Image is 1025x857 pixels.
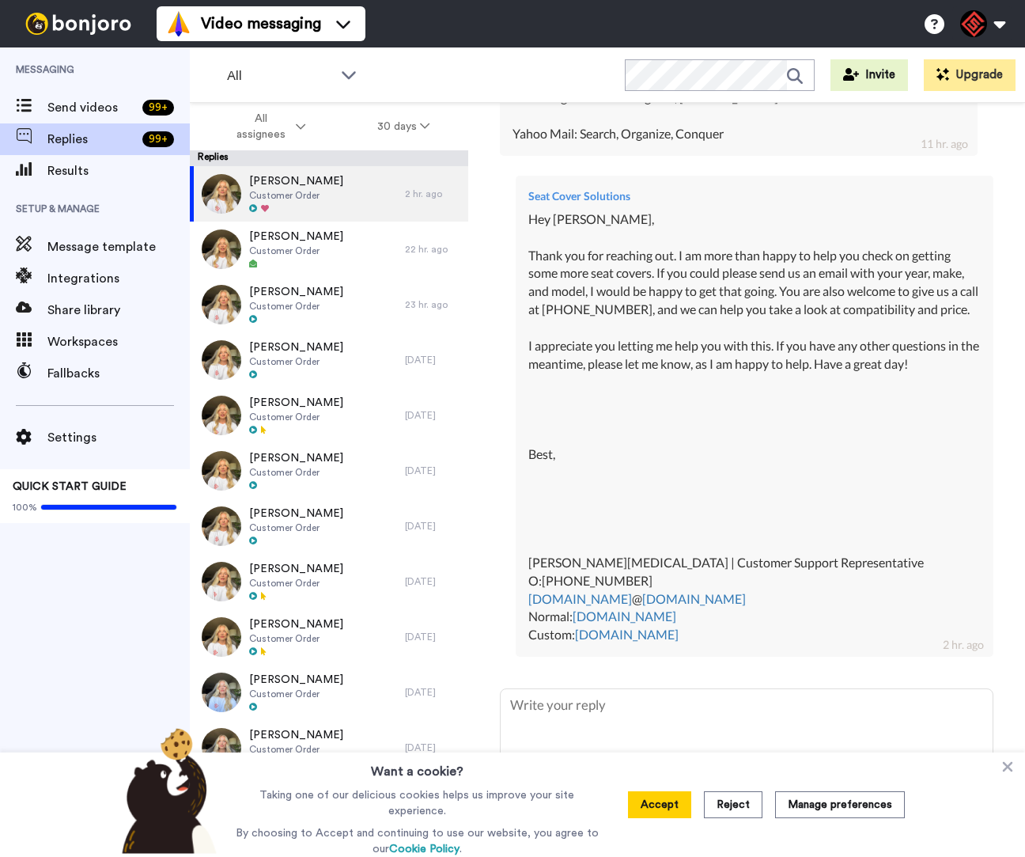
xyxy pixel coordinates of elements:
span: [PERSON_NAME] [249,616,343,632]
div: 23 hr. ago [405,298,460,311]
span: Customer Order [249,245,343,257]
img: 05d476df-1321-432e-b90d-c2a64f7b0e38-thumb.jpg [202,506,241,546]
span: Workspaces [47,332,190,351]
img: bed0879b-9833-4163-af93-a5b5a0ce2575-thumb.jpg [202,285,241,324]
a: [PERSON_NAME]Customer Order2 hr. ago [190,166,468,222]
span: Share library [47,301,190,320]
span: Fallbacks [47,364,190,383]
img: vm-color.svg [166,11,191,36]
span: [PERSON_NAME] [249,727,343,743]
span: QUICK START GUIDE [13,481,127,492]
button: 30 days [342,112,466,141]
span: All [227,66,333,85]
span: [PERSON_NAME] [249,229,343,245]
a: Cookie Policy [389,844,460,855]
div: [DATE] [405,354,460,366]
a: [PERSON_NAME]Customer Order[DATE] [190,665,468,720]
span: [PERSON_NAME] [249,339,343,355]
a: [PERSON_NAME]Customer Order[DATE] [190,443,468,499]
span: Message template [47,237,190,256]
span: Customer Order [249,355,343,368]
span: Customer Order [249,300,343,313]
div: 11 hr. ago [921,136,968,152]
div: [DATE] [405,741,460,754]
a: [DOMAIN_NAME] [528,591,632,606]
span: Replies [47,130,136,149]
button: Manage preferences [775,791,905,818]
span: All assignees [229,111,293,142]
div: [DATE] [405,631,460,643]
img: 5b64d316-396c-4c08-b6a0-1cac7024fb7e-thumb.jpg [202,229,241,269]
p: Taking one of our delicious cookies helps us improve your site experience. [232,787,603,819]
div: Seat Cover Solutions [528,188,981,204]
div: 99 + [142,100,174,116]
span: Customer Order [249,632,343,645]
a: [DOMAIN_NAME] [573,609,676,624]
div: [DATE] [405,409,460,422]
a: [PERSON_NAME]Customer Order[DATE] [190,388,468,443]
img: bj-logo-header-white.svg [19,13,138,35]
span: Customer Order [249,743,343,756]
span: Customer Order [249,466,343,479]
div: 2 hr. ago [943,637,984,653]
div: 2 hr. ago [405,188,460,200]
span: [PERSON_NAME] [249,173,343,189]
button: All assignees [193,104,342,149]
img: e1282bac-9ce8-4f18-8f4c-6da92a1501c7-thumb.jpg [202,673,241,712]
span: [PERSON_NAME] [249,284,343,300]
span: Customer Order [249,521,343,534]
div: Replies [190,150,468,166]
img: bear-with-cookie.png [108,727,225,854]
a: [PERSON_NAME]Customer Order23 hr. ago [190,277,468,332]
a: [PERSON_NAME]Customer Order[DATE] [190,609,468,665]
span: [PERSON_NAME] [249,561,343,577]
div: 22 hr. ago [405,243,460,256]
div: [DATE] [405,686,460,699]
span: Customer Order [249,411,343,423]
div: [DATE] [405,520,460,533]
img: 83bab674-ccad-47fa-a0ff-c57d6d9fc27c-thumb.jpg [202,174,241,214]
div: Hey [PERSON_NAME], Thank you for reaching out. I am more than happy to help you check on getting ... [528,210,981,644]
a: [DOMAIN_NAME] [642,591,746,606]
button: Reject [704,791,762,818]
span: Customer Order [249,189,343,202]
span: Customer Order [249,688,343,700]
span: Video messaging [201,13,321,35]
img: 49b67f77-ea4d-4881-9a85-cef0b4273f68-thumb.jpg [202,451,241,491]
img: 71460086-13d0-4ea7-8f99-ec4169d5911f-thumb.jpg [202,617,241,657]
a: [DOMAIN_NAME] [575,627,679,642]
a: [PERSON_NAME]Customer Order[DATE] [190,499,468,554]
span: Send videos [47,98,136,117]
a: [PERSON_NAME]Customer Order[DATE] [190,554,468,609]
div: 99 + [142,131,174,147]
button: Upgrade [924,59,1016,91]
span: [PERSON_NAME] [249,395,343,411]
div: [DATE] [405,575,460,588]
img: 94d000a7-9dff-4b74-a3b8-681083a5e477-thumb.jpg [202,562,241,601]
div: [DATE] [405,465,460,477]
a: [PERSON_NAME]Customer Order22 hr. ago [190,222,468,277]
a: [PERSON_NAME]Customer Order[DATE] [190,332,468,388]
span: Results [47,161,190,180]
span: 100% [13,501,37,514]
span: Customer Order [249,577,343,590]
h3: Want a cookie? [371,753,463,781]
img: b57aca97-74ef-474d-9708-d75dca591c50-thumb.jpg [202,396,241,435]
button: Invite [830,59,908,91]
span: [PERSON_NAME] [249,506,343,521]
p: By choosing to Accept and continuing to use our website, you agree to our . [232,825,603,857]
button: Accept [628,791,691,818]
img: 679abd21-8fb9-4071-a98c-8caf1c0324ba-thumb.jpg [202,340,241,380]
span: Settings [47,428,190,447]
span: [PERSON_NAME] [249,672,343,688]
span: [PERSON_NAME] [249,450,343,466]
span: Integrations [47,269,190,288]
a: [PERSON_NAME]Customer Order[DATE] [190,720,468,775]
